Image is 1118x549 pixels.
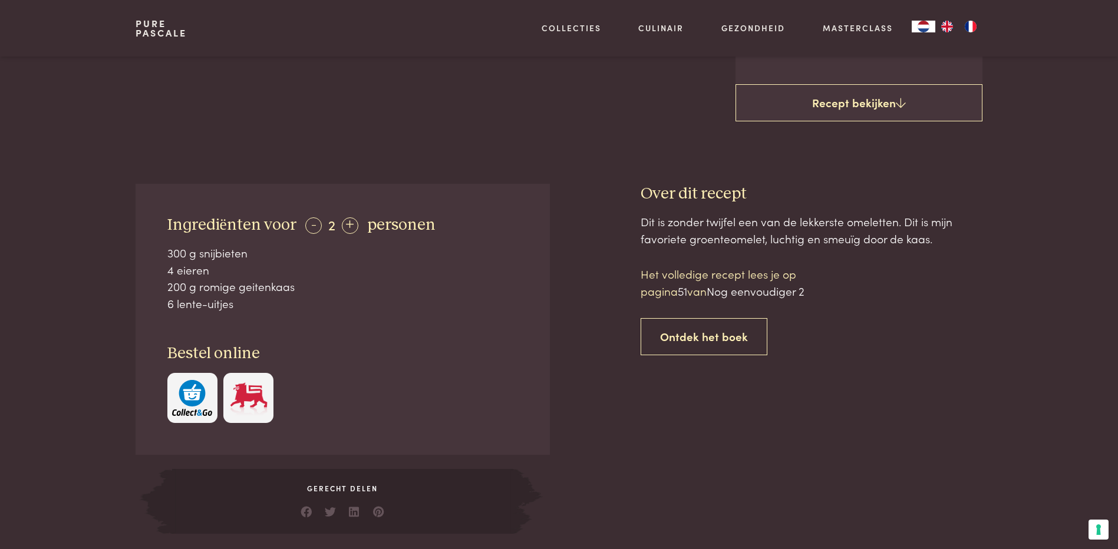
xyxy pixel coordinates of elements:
[935,21,959,32] a: EN
[328,214,335,234] span: 2
[167,262,519,279] div: 4 eieren
[136,19,187,38] a: PurePascale
[641,318,767,355] a: Ontdek het boek
[172,380,212,416] img: c308188babc36a3a401bcb5cb7e020f4d5ab42f7cacd8327e500463a43eeb86c.svg
[172,483,513,494] span: Gerecht delen
[167,295,519,312] div: 6 lente-uitjes
[542,22,601,34] a: Collecties
[167,217,296,233] span: Ingrediënten voor
[638,22,684,34] a: Culinair
[912,21,935,32] div: Language
[721,22,785,34] a: Gezondheid
[641,213,982,247] div: Dit is zonder twijfel een van de lekkerste omeletten. Dit is mijn favoriete groenteomelet, luchti...
[912,21,982,32] aside: Language selected: Nederlands
[678,283,687,299] span: 51
[167,278,519,295] div: 200 g romige geitenkaas
[342,217,358,234] div: +
[229,380,269,416] img: Delhaize
[367,217,436,233] span: personen
[167,244,519,262] div: 300 g snijbieten
[959,21,982,32] a: FR
[305,217,322,234] div: -
[641,266,841,299] p: Het volledige recept lees je op pagina van
[912,21,935,32] a: NL
[736,84,982,122] a: Recept bekijken
[823,22,893,34] a: Masterclass
[641,184,982,204] h3: Over dit recept
[935,21,982,32] ul: Language list
[1089,520,1109,540] button: Uw voorkeuren voor toestemming voor trackingtechnologieën
[167,343,519,364] h3: Bestel online
[707,283,804,299] span: Nog eenvoudiger 2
